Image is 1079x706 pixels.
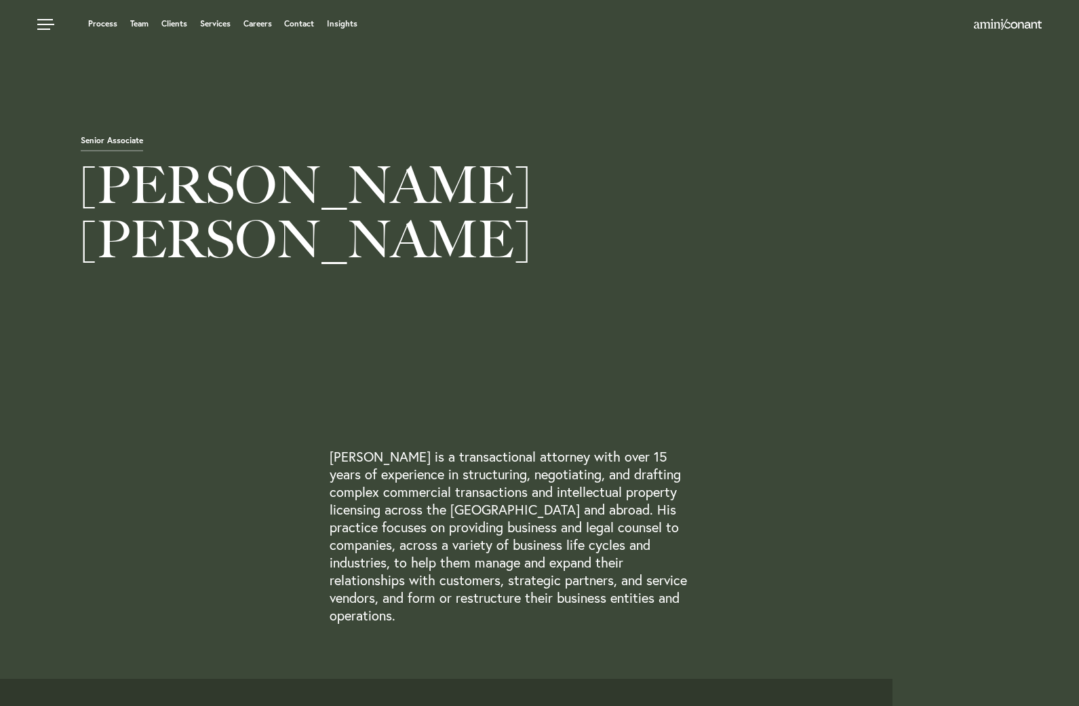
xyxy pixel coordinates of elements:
a: Process [88,20,117,28]
a: Team [130,20,149,28]
a: Careers [243,20,272,28]
a: Contact [284,20,314,28]
img: Amini & Conant [974,19,1042,30]
span: Senior Associate [81,136,143,151]
a: Services [200,20,231,28]
p: [PERSON_NAME] is a transactional attorney with over 15 years of experience in structuring, negoti... [330,448,692,625]
a: Clients [161,20,187,28]
a: Insights [327,20,357,28]
a: Home [974,20,1042,31]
